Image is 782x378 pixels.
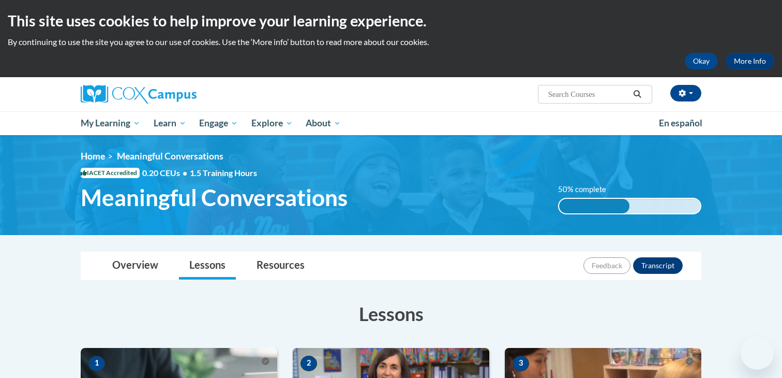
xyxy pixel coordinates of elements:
[685,53,718,69] button: Okay
[583,257,630,274] button: Feedback
[558,184,618,195] label: 50% complete
[183,168,187,178] span: •
[117,151,223,162] span: Meaningful Conversations
[300,356,317,371] span: 2
[299,111,348,135] a: About
[81,85,197,104] img: Cox Campus
[179,252,236,280] a: Lessons
[559,199,630,213] div: 50% complete
[154,117,186,129] span: Learn
[547,88,630,100] input: Search Courses
[81,117,140,129] span: My Learning
[741,337,774,370] iframe: Button to launch messaging window
[251,117,293,129] span: Explore
[142,167,190,179] span: 0.20 CEUs
[147,111,193,135] a: Learn
[245,111,299,135] a: Explore
[81,168,140,178] span: IACET Accredited
[102,252,169,280] a: Overview
[652,112,709,134] a: En español
[306,117,341,129] span: About
[659,118,702,128] span: En español
[246,252,315,280] a: Resources
[190,168,257,178] span: 1.5 Training Hours
[633,91,642,98] i: 
[192,111,245,135] a: Engage
[81,85,277,104] a: Cox Campus
[630,88,645,100] button: Search
[633,257,683,274] button: Transcript
[74,111,147,135] a: My Learning
[513,356,529,371] span: 3
[65,111,717,135] div: Main menu
[81,151,105,162] a: Home
[199,117,238,129] span: Engage
[670,85,701,101] button: Account Settings
[88,356,105,371] span: 1
[81,301,701,327] h3: Lessons
[8,10,774,31] h2: This site uses cookies to help improve your learning experience.
[726,53,774,69] a: More Info
[8,36,774,48] p: By continuing to use the site you agree to our use of cookies. Use the ‘More info’ button to read...
[81,184,348,211] span: Meaningful Conversations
